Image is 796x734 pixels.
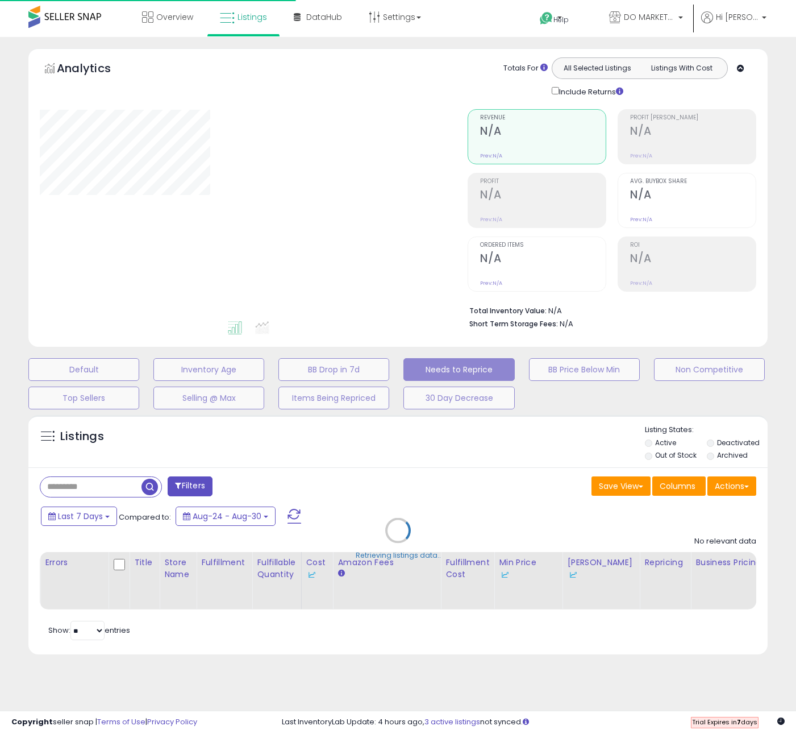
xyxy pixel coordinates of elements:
[701,11,766,37] a: Hi [PERSON_NAME]
[630,179,756,185] span: Avg. Buybox Share
[539,11,553,26] i: Get Help
[716,11,759,23] span: Hi [PERSON_NAME]
[480,125,606,140] h2: N/A
[306,11,342,23] span: DataHub
[480,252,606,267] h2: N/A
[630,242,756,248] span: ROI
[555,61,640,76] button: All Selected Listings
[543,85,637,98] div: Include Returns
[153,358,264,381] button: Inventory Age
[356,550,441,561] div: Retrieving listings data..
[237,11,267,23] span: Listings
[156,11,193,23] span: Overview
[469,303,748,317] li: N/A
[469,319,558,329] b: Short Term Storage Fees:
[480,242,606,248] span: Ordered Items
[503,63,548,74] div: Totals For
[624,11,675,23] span: DO MARKETPLACE LLC
[654,358,765,381] button: Non Competitive
[57,60,133,79] h5: Analytics
[403,358,514,381] button: Needs to Reprice
[480,188,606,204] h2: N/A
[480,179,606,185] span: Profit
[480,216,502,223] small: Prev: N/A
[480,152,502,159] small: Prev: N/A
[630,216,652,223] small: Prev: N/A
[630,125,756,140] h2: N/A
[630,152,652,159] small: Prev: N/A
[529,358,640,381] button: BB Price Below Min
[630,115,756,121] span: Profit [PERSON_NAME]
[278,387,389,409] button: Items Being Repriced
[630,252,756,267] h2: N/A
[469,306,547,316] b: Total Inventory Value:
[28,387,139,409] button: Top Sellers
[553,15,569,24] span: Help
[278,358,389,381] button: BB Drop in 7d
[480,280,502,287] small: Prev: N/A
[531,3,591,37] a: Help
[153,387,264,409] button: Selling @ Max
[560,318,573,329] span: N/A
[403,387,514,409] button: 30 Day Decrease
[639,61,724,76] button: Listings With Cost
[630,188,756,204] h2: N/A
[480,115,606,121] span: Revenue
[630,280,652,287] small: Prev: N/A
[28,358,139,381] button: Default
